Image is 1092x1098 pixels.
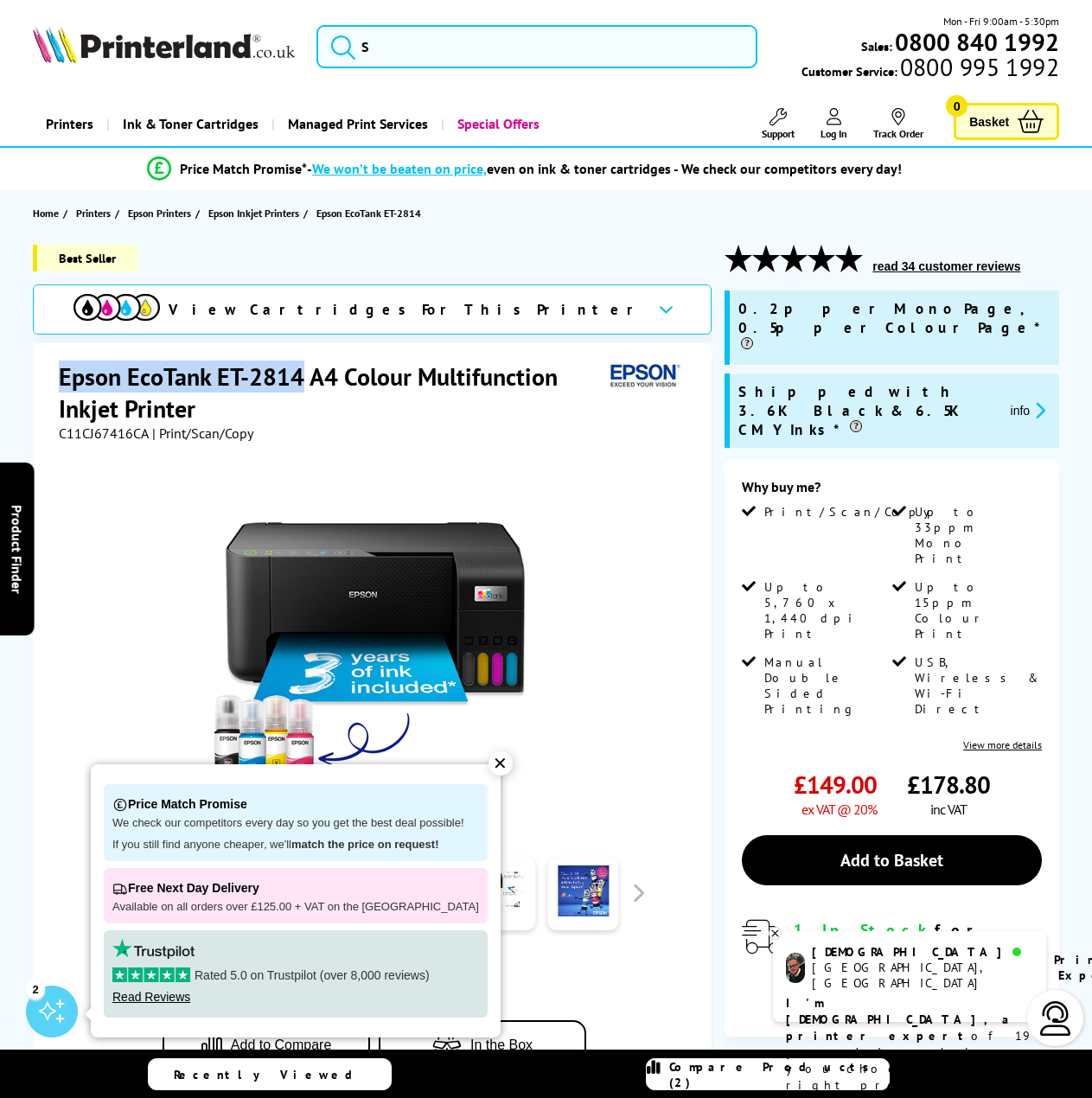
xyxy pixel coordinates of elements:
button: Add to Compare [163,1020,370,1069]
p: If you still find anyone cheaper, we'll [112,838,479,852]
span: £149.00 [794,769,877,801]
div: - even on ink & toner cartridges - We check our competitors every day! [307,160,902,177]
span: View Cartridges For This Printer [169,300,644,319]
span: | Print/Scan/Copy [152,425,253,442]
span: Product Finder [9,505,26,594]
a: Compare Products (2) [646,1058,890,1090]
span: Manual Double Sided Printing [764,654,889,717]
a: Epson Inkjet Printers [208,204,303,222]
img: trustpilot rating [112,939,195,959]
a: Managed Print Services [271,102,441,146]
img: stars-5.svg [112,967,190,982]
a: Basket 0 [954,103,1059,140]
span: £178.80 [907,769,990,801]
span: 1 In Stock [794,920,935,940]
span: Home [33,204,59,222]
span: Printers [76,204,111,222]
div: 2 [26,980,45,999]
div: ✕ [489,751,513,776]
a: View more details [963,738,1042,751]
span: 0800 995 1992 [897,59,1059,75]
a: Home [33,204,63,222]
img: Epson EcoTank ET-2814 [205,476,544,815]
b: I'm [DEMOGRAPHIC_DATA], a printer expert [786,995,1014,1044]
p: Rated 5.0 on Trustpilot (over 8,000 reviews) [112,967,479,983]
img: View Cartridges [73,294,160,321]
span: C11CJ67416CA [59,425,149,442]
a: Recently Viewed [148,1058,392,1090]
span: Best Seller [33,245,137,271]
span: ex VAT @ 20% [801,801,877,818]
button: In the Box [379,1020,586,1069]
a: Ink & Toner Cartridges [106,102,271,146]
span: Support [762,127,795,140]
div: Why buy me? [742,478,1042,504]
span: Up to 5,760 x 1,440 dpi Print [764,579,889,642]
p: of 19 years! I can help you choose the right product [786,995,1033,1094]
a: Epson Printers [128,204,195,222]
span: Ink & Toner Cartridges [123,102,259,146]
input: S [316,25,757,68]
img: user-headset-light.svg [1038,1001,1073,1036]
span: inc VAT [930,801,967,818]
button: read 34 customer reviews [867,259,1025,274]
span: Epson Printers [128,204,191,222]
img: Epson [603,361,683,393]
div: [GEOGRAPHIC_DATA], [GEOGRAPHIC_DATA] [812,960,1032,991]
div: [DEMOGRAPHIC_DATA] [812,944,1032,960]
span: Epson Inkjet Printers [208,204,299,222]
a: Read Reviews [112,990,190,1004]
div: for FREE Next Day Delivery [794,920,1042,980]
div: modal_delivery [742,920,1042,1019]
h1: Epson EcoTank ET-2814 A4 Colour Multifunction Inkjet Printer [59,361,603,425]
span: In the Box [470,1037,533,1053]
span: Compare Products (2) [669,1059,889,1090]
span: Customer Service: [801,59,1059,80]
span: Log In [821,127,847,140]
a: Log In [821,108,847,140]
span: Add to Compare [231,1037,332,1053]
a: Printers [33,102,106,146]
button: promo-description [1006,400,1051,420]
span: Print/Scan/Copy [764,504,942,520]
span: Basket [969,110,1009,133]
b: 0800 840 1992 [895,26,1059,58]
span: Price Match Promise* [180,160,307,177]
span: Recently Viewed [174,1067,370,1082]
li: modal_Promise [9,154,1040,184]
p: Free Next Day Delivery [112,877,479,900]
a: Add to Basket [742,835,1042,885]
span: 0.2p per Mono Page, 0.5p per Colour Page* [738,299,1050,356]
a: 0800 840 1992 [892,34,1059,50]
span: Epson EcoTank ET-2814 [316,204,421,222]
span: Shipped with 3.6K Black & 6.5K CMY Inks* [738,382,996,439]
img: Printerland Logo [33,26,295,63]
a: Special Offers [441,102,552,146]
a: Epson EcoTank ET-2814 [316,204,425,222]
a: Printers [76,204,115,222]
strong: match the price on request! [291,838,438,851]
span: We won’t be beaten on price, [312,160,487,177]
a: Support [762,108,795,140]
p: We check our competitors every day so you get the best deal possible! [112,816,479,831]
span: Up to 33ppm Mono Print [915,504,1039,566]
a: Printerland Logo [33,26,295,67]
span: Mon - Fri 9:00am - 5:30pm [943,13,1059,29]
p: Price Match Promise [112,793,479,816]
span: Up to 15ppm Colour Print [915,579,1039,642]
a: Track Order [873,108,923,140]
span: USB, Wireless & Wi-Fi Direct [915,654,1039,717]
span: 0 [946,95,967,117]
img: chris-livechat.png [786,953,805,983]
span: Sales: [861,38,892,54]
p: Available on all orders over £125.00 + VAT on the [GEOGRAPHIC_DATA] [112,900,479,915]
